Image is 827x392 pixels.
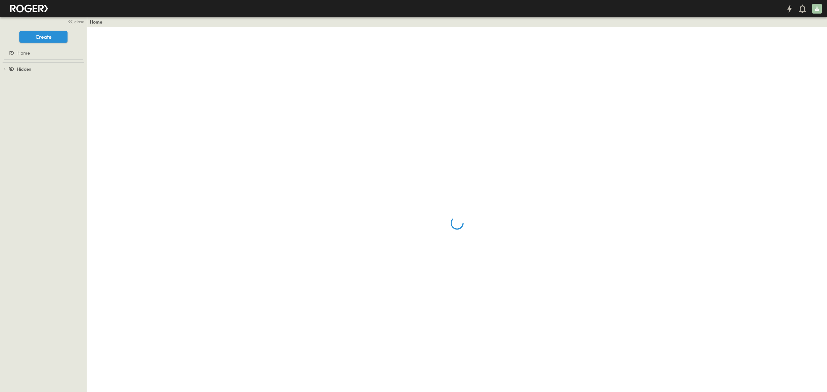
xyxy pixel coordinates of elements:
button: close [65,17,86,26]
span: Home [17,50,30,56]
a: Home [90,19,102,25]
a: Home [1,48,84,57]
span: close [74,18,84,25]
nav: breadcrumbs [90,19,106,25]
button: Create [19,31,68,43]
span: Hidden [17,66,31,72]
